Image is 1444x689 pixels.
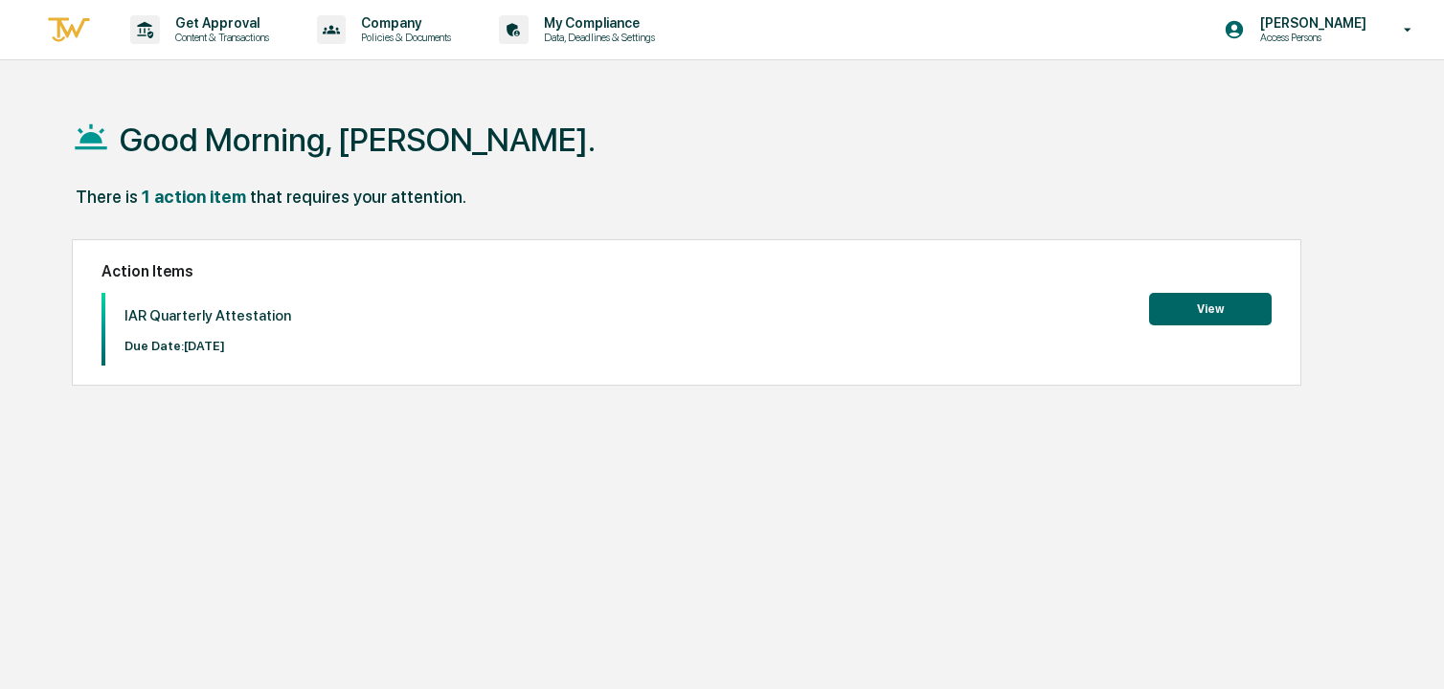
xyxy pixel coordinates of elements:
a: View [1149,299,1272,317]
p: [PERSON_NAME] [1245,15,1376,31]
p: Get Approval [160,15,279,31]
h1: Good Morning, [PERSON_NAME]. [120,121,596,159]
p: Access Persons [1245,31,1376,44]
p: Due Date: [DATE] [124,339,291,353]
p: IAR Quarterly Attestation [124,307,291,324]
div: 1 action item [142,187,246,207]
h2: Action Items [102,262,1271,280]
div: There is [76,187,138,207]
p: My Compliance [529,15,665,31]
p: Policies & Documents [346,31,461,44]
p: Content & Transactions [160,31,279,44]
button: View [1149,293,1272,325]
p: Company [346,15,461,31]
p: Data, Deadlines & Settings [529,31,665,44]
div: that requires your attention. [250,187,466,207]
img: logo [46,14,92,46]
